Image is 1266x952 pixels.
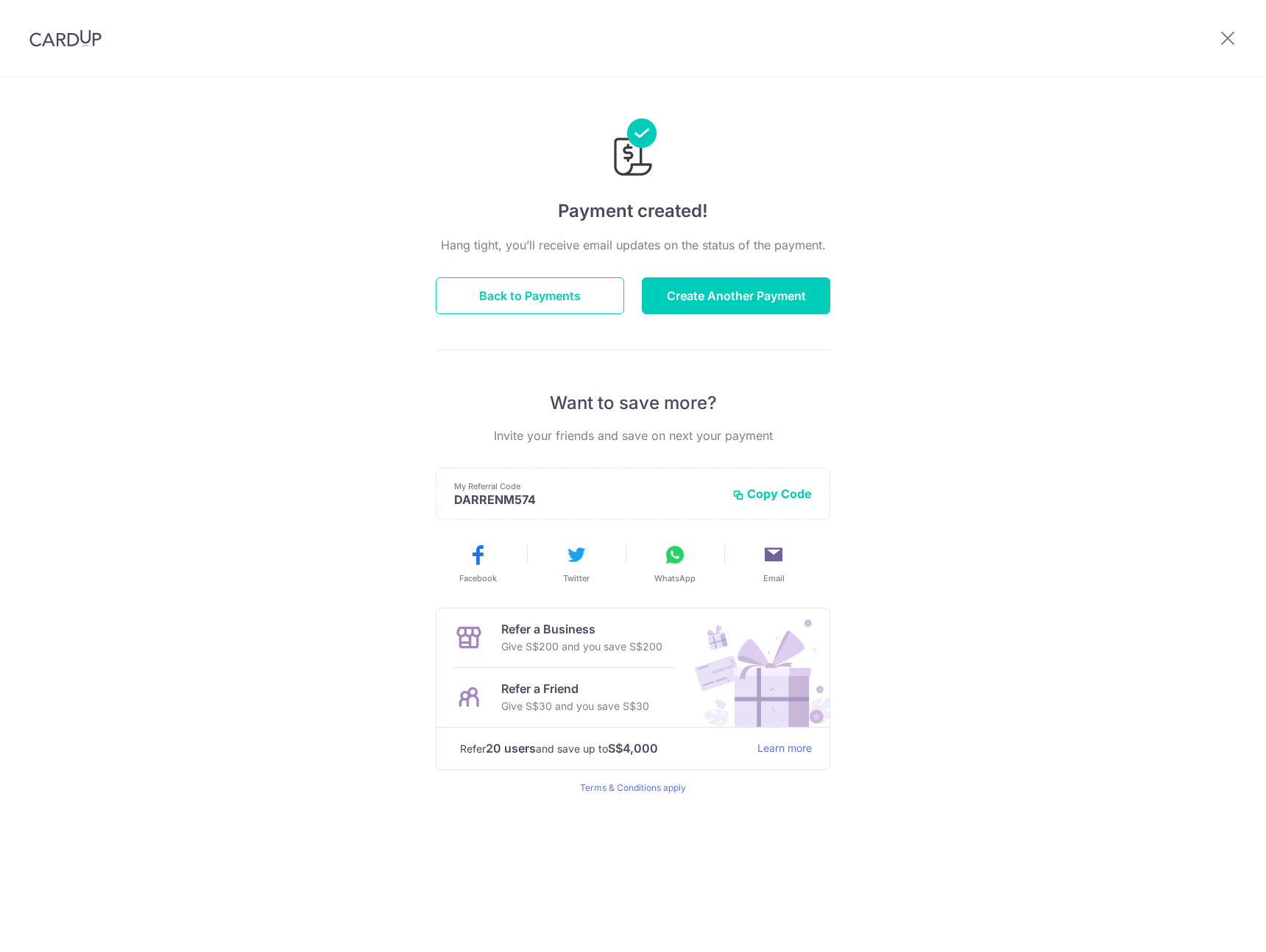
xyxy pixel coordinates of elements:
p: Hang tight, you’ll receive email updates on the status of the payment. [436,236,830,254]
img: Payments [609,118,657,180]
p: Refer a Friend [501,680,649,697]
button: Copy Code [732,486,812,501]
strong: 20 users [486,739,536,757]
button: Twitter [533,543,620,584]
button: Facebook [434,543,521,584]
p: Give S$200 and you save S$200 [501,638,662,656]
a: Learn more [757,739,812,758]
span: Email [763,572,785,584]
p: My Referral Code [454,480,721,492]
h4: Payment created! [436,198,830,224]
img: Refer [681,608,830,727]
button: Back to Payments [436,277,624,314]
span: Facebook [459,572,497,584]
p: Refer and save up to [460,739,746,758]
p: Give S$30 and you save S$30 [501,697,649,715]
p: DARRENM574 [454,492,721,507]
button: WhatsApp [632,543,718,584]
img: CardUp [29,29,102,47]
button: Create Another Payment [642,277,830,314]
p: Refer a Business [501,620,662,638]
span: WhatsApp [654,572,696,584]
strong: S$4,000 [608,739,658,757]
a: Terms & Conditions apply [580,782,686,793]
p: Invite your friends and save on next your payment [436,427,830,444]
span: Twitter [563,572,590,584]
p: Want to save more? [436,391,830,415]
button: Email [730,543,817,584]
